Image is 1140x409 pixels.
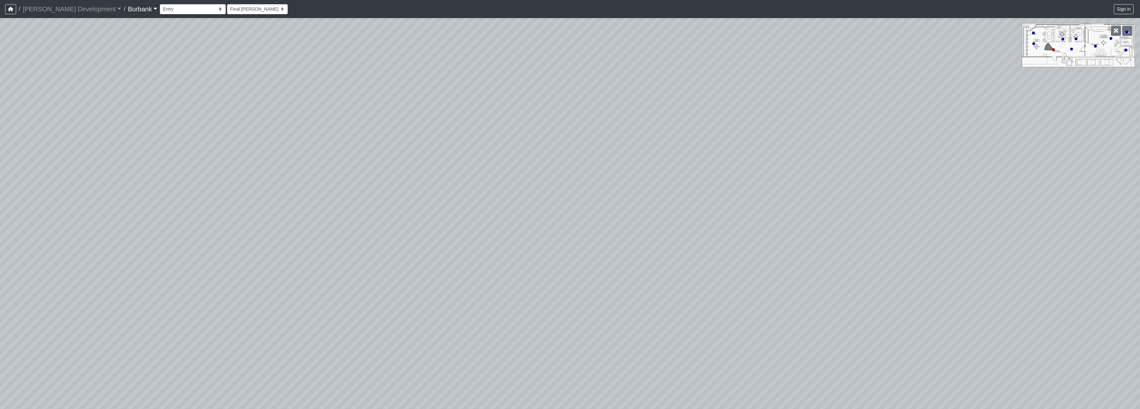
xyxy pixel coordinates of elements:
[128,3,158,16] a: Burbank
[1114,4,1134,14] button: Sign in
[23,3,121,16] a: [PERSON_NAME] Development
[16,3,23,16] span: /
[5,396,43,409] iframe: Ybug feedback widget
[121,3,128,16] span: /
